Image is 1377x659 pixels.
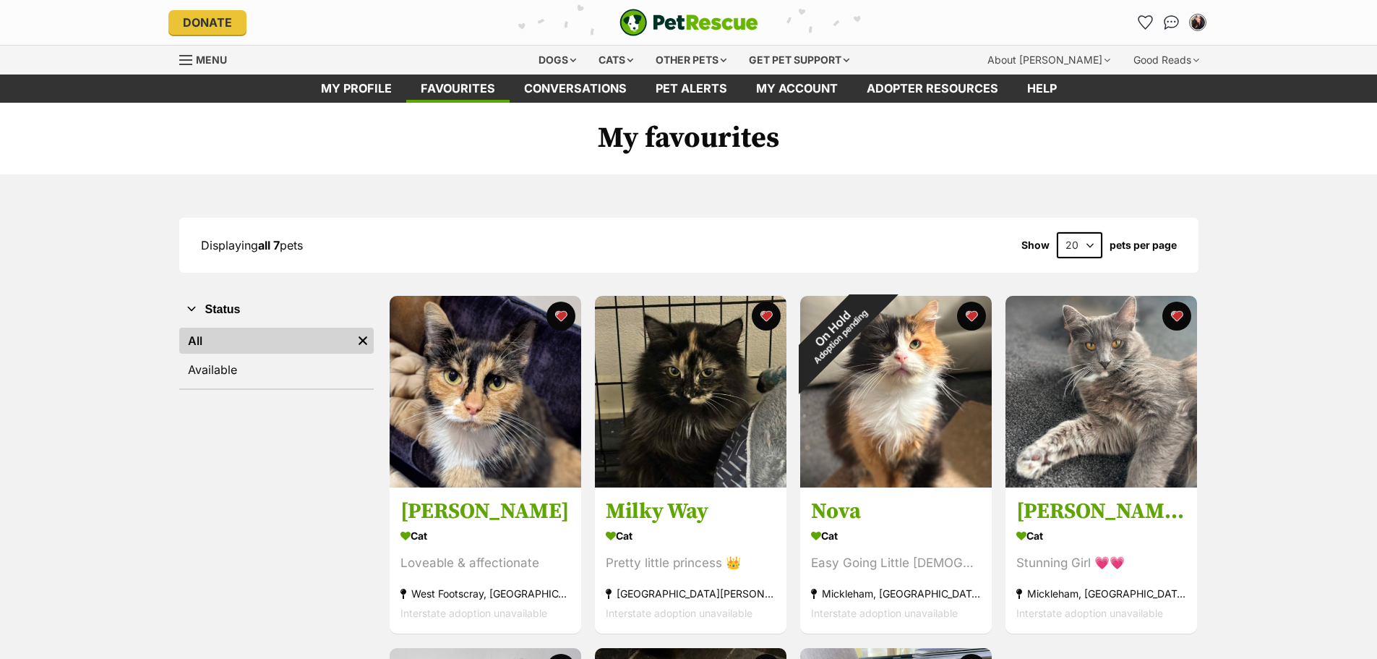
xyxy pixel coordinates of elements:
[390,488,581,634] a: [PERSON_NAME] Cat Loveable & affectionate West Footscray, [GEOGRAPHIC_DATA] Interstate adoption u...
[773,268,899,395] div: On Hold
[528,46,586,75] div: Dogs
[957,302,986,331] button: favourite
[1186,11,1209,34] button: My account
[352,328,374,354] a: Remove filter
[1164,15,1179,30] img: chat-41dd97257d64d25036548639549fe6c8038ab92f7586957e7f3b1b290dea8141.svg
[1016,554,1186,574] div: Stunning Girl 💗💗
[1016,608,1163,620] span: Interstate adoption unavailable
[179,300,374,319] button: Status
[179,357,374,383] a: Available
[196,54,227,66] span: Menu
[977,46,1120,75] div: About [PERSON_NAME]
[510,75,641,103] a: conversations
[179,46,237,72] a: Menu
[606,526,776,547] div: Cat
[606,554,776,574] div: Pretty little princess 👑
[1016,498,1186,526] h3: [PERSON_NAME] 🌷
[811,554,981,574] div: Easy Going Little [DEMOGRAPHIC_DATA]
[400,608,547,620] span: Interstate adoption unavailable
[179,325,374,388] div: Status
[390,296,581,488] img: Anna
[1134,11,1157,34] a: Favourites
[606,584,776,604] div: [GEOGRAPHIC_DATA][PERSON_NAME][GEOGRAPHIC_DATA]
[400,584,570,604] div: West Footscray, [GEOGRAPHIC_DATA]
[588,46,643,75] div: Cats
[812,308,870,366] span: Adoption pending
[606,608,752,620] span: Interstate adoption unavailable
[406,75,510,103] a: Favourites
[1123,46,1209,75] div: Good Reads
[400,498,570,526] h3: [PERSON_NAME]
[258,238,280,252] strong: all 7
[1110,239,1177,251] label: pets per page
[306,75,406,103] a: My profile
[811,498,981,526] h3: Nova
[1005,488,1197,634] a: [PERSON_NAME] 🌷 Cat Stunning Girl 💗💗 Mickleham, [GEOGRAPHIC_DATA] Interstate adoption unavailable...
[400,554,570,574] div: Loveable & affectionate
[606,498,776,526] h3: Milky Way
[800,296,992,488] img: Nova
[811,526,981,547] div: Cat
[800,488,992,634] a: Nova Cat Easy Going Little [DEMOGRAPHIC_DATA] Mickleham, [GEOGRAPHIC_DATA] Interstate adoption un...
[641,75,742,103] a: Pet alerts
[811,584,981,604] div: Mickleham, [GEOGRAPHIC_DATA]
[752,302,781,331] button: favourite
[595,488,786,634] a: Milky Way Cat Pretty little princess 👑 [GEOGRAPHIC_DATA][PERSON_NAME][GEOGRAPHIC_DATA] Interstate...
[1160,11,1183,34] a: Conversations
[1013,75,1071,103] a: Help
[1162,302,1191,331] button: favourite
[546,302,575,331] button: favourite
[168,10,246,35] a: Donate
[742,75,852,103] a: My account
[179,328,352,354] a: All
[1134,11,1209,34] ul: Account quick links
[800,476,992,490] a: On HoldAdoption pending
[619,9,758,36] img: logo-e224e6f780fb5917bec1dbf3a21bbac754714ae5b6737aabdf751b685950b380.svg
[1005,296,1197,488] img: Hilda 🌷
[645,46,737,75] div: Other pets
[400,526,570,547] div: Cat
[852,75,1013,103] a: Adopter resources
[811,608,958,620] span: Interstate adoption unavailable
[201,238,303,252] span: Displaying pets
[1016,526,1186,547] div: Cat
[1016,584,1186,604] div: Mickleham, [GEOGRAPHIC_DATA]
[619,9,758,36] a: PetRescue
[1191,15,1205,30] img: Tanya O'Donnell profile pic
[739,46,859,75] div: Get pet support
[1021,239,1050,251] span: Show
[595,296,786,488] img: Milky Way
